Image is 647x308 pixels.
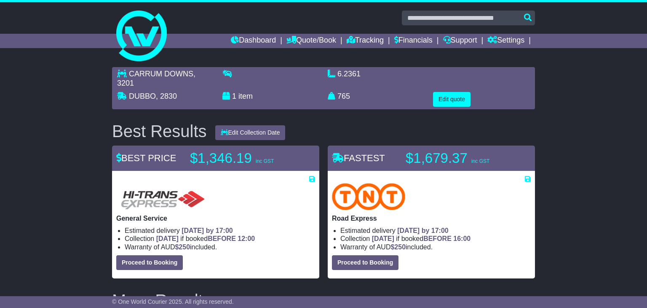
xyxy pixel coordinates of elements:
span: BEST PRICE [116,153,176,163]
span: $ [175,243,190,251]
a: Dashboard [231,34,276,48]
span: [DATE] [156,235,179,242]
span: if booked [372,235,471,242]
span: $ [390,243,406,251]
button: Proceed to Booking [332,255,398,270]
span: [DATE] [372,235,394,242]
li: Estimated delivery [125,227,315,235]
span: item [238,92,253,100]
a: Financials [394,34,433,48]
span: inc GST [256,158,274,164]
li: Collection [340,235,531,243]
span: [DATE] by 17:00 [182,227,233,234]
a: Tracking [347,34,384,48]
img: TNT Domestic: Road Express [332,183,405,210]
span: BEFORE [208,235,236,242]
p: $1,679.37 [406,150,511,167]
span: inc GST [471,158,489,164]
a: Settings [487,34,524,48]
span: BEFORE [423,235,452,242]
span: DUBBO [129,92,156,100]
a: Support [443,34,477,48]
li: Warranty of AUD included. [340,243,531,251]
li: Collection [125,235,315,243]
span: 250 [394,243,406,251]
p: $1,346.19 [190,150,295,167]
span: © One World Courier 2025. All rights reserved. [112,298,234,305]
button: Edit Collection Date [215,125,286,140]
span: 1 [232,92,236,100]
span: 12:00 [238,235,255,242]
p: Road Express [332,214,531,222]
img: HiTrans: General Service [116,183,208,210]
button: Edit quote [433,92,471,107]
span: 6.2361 [337,70,361,78]
button: Proceed to Booking [116,255,183,270]
span: if booked [156,235,255,242]
span: , 2830 [156,92,177,100]
div: Best Results [108,122,211,140]
span: 16:00 [453,235,471,242]
a: Quote/Book [286,34,336,48]
li: Warranty of AUD included. [125,243,315,251]
span: CARRUM DOWNS [129,70,193,78]
span: [DATE] by 17:00 [397,227,449,234]
span: , 3201 [117,70,195,87]
p: General Service [116,214,315,222]
span: 250 [179,243,190,251]
li: Estimated delivery [340,227,531,235]
span: FASTEST [332,153,385,163]
span: 765 [337,92,350,100]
